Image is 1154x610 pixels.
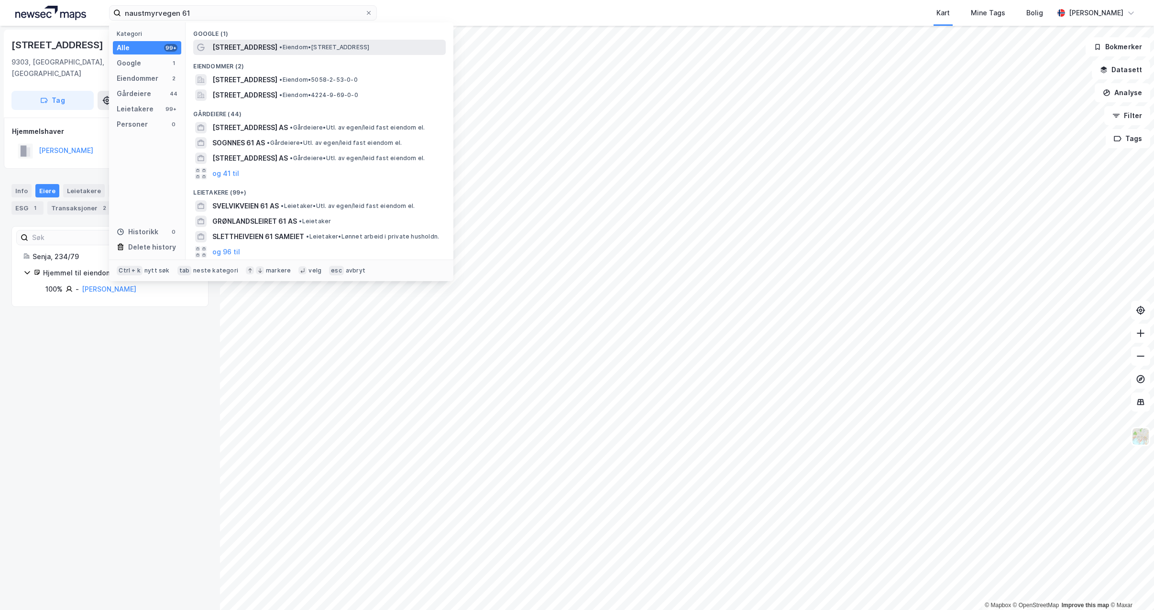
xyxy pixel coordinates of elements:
[117,42,130,54] div: Alle
[170,75,177,82] div: 2
[279,44,369,51] span: Eiendom • [STREET_ADDRESS]
[279,91,358,99] span: Eiendom • 4224-9-69-0-0
[299,218,302,225] span: •
[1062,602,1109,609] a: Improve this map
[82,285,136,293] a: [PERSON_NAME]
[279,76,357,84] span: Eiendom • 5058-2-53-0-0
[212,152,288,164] span: [STREET_ADDRESS] AS
[76,283,79,295] div: -
[35,184,59,197] div: Eiere
[47,201,113,215] div: Transaksjoner
[1095,83,1150,102] button: Analyse
[299,218,331,225] span: Leietaker
[117,30,181,37] div: Kategori
[170,59,177,67] div: 1
[12,126,208,137] div: Hjemmelshaver
[164,105,177,113] div: 99+
[281,202,284,209] span: •
[63,184,105,197] div: Leietakere
[212,42,277,53] span: [STREET_ADDRESS]
[117,88,151,99] div: Gårdeiere
[290,124,293,131] span: •
[11,184,32,197] div: Info
[1106,564,1154,610] div: Kontrollprogram for chat
[212,89,277,101] span: [STREET_ADDRESS]
[177,266,192,275] div: tab
[170,228,177,236] div: 0
[117,57,141,69] div: Google
[109,184,144,197] div: Datasett
[212,137,265,149] span: SOGNNES 61 AS
[193,267,238,274] div: neste kategori
[164,44,177,52] div: 99+
[45,283,63,295] div: 100%
[308,267,321,274] div: velg
[279,44,282,51] span: •
[212,122,288,133] span: [STREET_ADDRESS] AS
[306,233,309,240] span: •
[117,103,154,115] div: Leietakere
[11,56,164,79] div: 9303, [GEOGRAPHIC_DATA], [GEOGRAPHIC_DATA]
[279,91,282,98] span: •
[117,73,158,84] div: Eiendommer
[186,181,453,198] div: Leietakere (99+)
[1086,37,1150,56] button: Bokmerker
[281,202,415,210] span: Leietaker • Utl. av egen/leid fast eiendom el.
[306,233,439,240] span: Leietaker • Lønnet arbeid i private husholdn.
[212,246,240,258] button: og 96 til
[15,6,86,20] img: logo.a4113a55bc3d86da70a041830d287a7e.svg
[212,200,279,212] span: SVELVIKVEIEN 61 AS
[30,203,40,213] div: 1
[11,201,44,215] div: ESG
[329,266,344,275] div: esc
[121,6,365,20] input: Søk på adresse, matrikkel, gårdeiere, leietakere eller personer
[33,251,197,262] div: Senja, 234/79
[346,267,365,274] div: avbryt
[186,55,453,72] div: Eiendommer (2)
[1069,7,1123,19] div: [PERSON_NAME]
[43,267,197,279] div: Hjemmel til eiendomsrett
[266,267,291,274] div: markere
[1026,7,1043,19] div: Bolig
[290,154,293,162] span: •
[290,124,425,131] span: Gårdeiere • Utl. av egen/leid fast eiendom el.
[212,216,297,227] span: GRØNLANDSLEIRET 61 AS
[1092,60,1150,79] button: Datasett
[1106,564,1154,610] iframe: Chat Widget
[1106,129,1150,148] button: Tags
[117,119,148,130] div: Personer
[186,22,453,40] div: Google (1)
[212,231,304,242] span: SLETTHEIVEIEN 61 SAMEIET
[279,76,282,83] span: •
[117,226,158,238] div: Historikk
[117,266,143,275] div: Ctrl + k
[99,203,109,213] div: 2
[170,90,177,98] div: 44
[1132,427,1150,446] img: Z
[11,91,94,110] button: Tag
[267,139,270,146] span: •
[267,139,402,147] span: Gårdeiere • Utl. av egen/leid fast eiendom el.
[985,602,1011,609] a: Mapbox
[28,230,133,245] input: Søk
[290,154,425,162] span: Gårdeiere • Utl. av egen/leid fast eiendom el.
[212,168,239,179] button: og 41 til
[186,103,453,120] div: Gårdeiere (44)
[128,241,176,253] div: Delete history
[11,37,105,53] div: [STREET_ADDRESS]
[212,74,277,86] span: [STREET_ADDRESS]
[971,7,1005,19] div: Mine Tags
[1013,602,1059,609] a: OpenStreetMap
[144,267,170,274] div: nytt søk
[1104,106,1150,125] button: Filter
[170,120,177,128] div: 0
[936,7,950,19] div: Kart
